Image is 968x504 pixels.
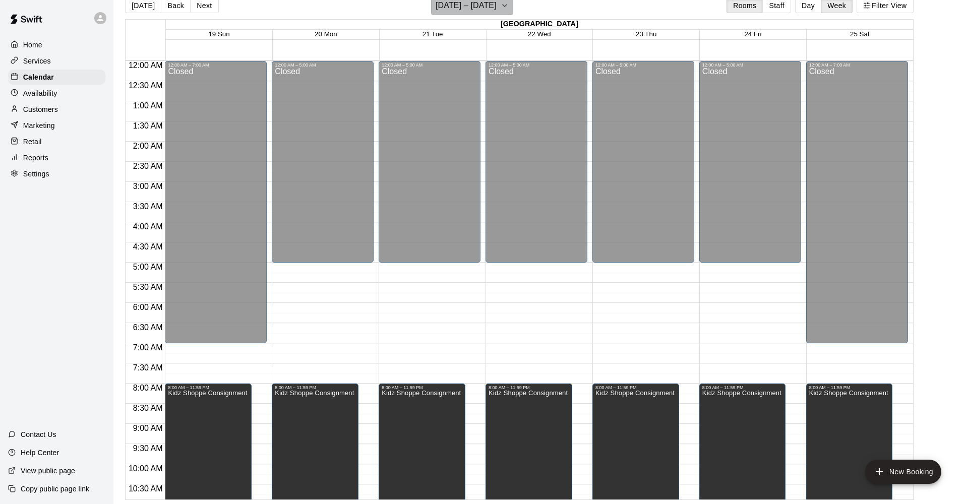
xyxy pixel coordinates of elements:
[702,68,798,266] div: Closed
[489,68,584,266] div: Closed
[131,162,165,170] span: 2:30 AM
[23,120,55,131] p: Marketing
[131,283,165,291] span: 5:30 AM
[528,30,551,38] button: 22 Wed
[131,242,165,251] span: 4:30 AM
[699,61,801,263] div: 12:00 AM – 5:00 AM: Closed
[8,53,105,69] a: Services
[131,182,165,191] span: 3:00 AM
[809,68,905,347] div: Closed
[126,484,165,493] span: 10:30 AM
[8,37,105,52] a: Home
[702,62,798,68] div: 12:00 AM – 5:00 AM
[806,61,908,343] div: 12:00 AM – 7:00 AM: Closed
[23,104,58,114] p: Customers
[131,424,165,432] span: 9:00 AM
[131,222,165,231] span: 4:00 AM
[8,166,105,181] a: Settings
[8,86,105,101] a: Availability
[131,303,165,311] span: 6:00 AM
[208,30,229,38] button: 19 Sun
[131,444,165,453] span: 9:30 AM
[595,385,676,390] div: 8:00 AM – 11:59 PM
[165,61,267,343] div: 12:00 AM – 7:00 AM: Closed
[489,62,584,68] div: 12:00 AM – 5:00 AM
[126,61,165,70] span: 12:00 AM
[131,384,165,392] span: 8:00 AM
[8,102,105,117] a: Customers
[850,30,870,38] button: 25 Sat
[595,68,691,266] div: Closed
[131,142,165,150] span: 2:00 AM
[809,385,890,390] div: 8:00 AM – 11:59 PM
[21,429,56,439] p: Contact Us
[636,30,656,38] button: 23 Thu
[23,137,42,147] p: Retail
[131,343,165,352] span: 7:00 AM
[315,30,337,38] button: 20 Mon
[131,263,165,271] span: 5:00 AM
[23,40,42,50] p: Home
[168,68,264,347] div: Closed
[702,385,783,390] div: 8:00 AM – 11:59 PM
[126,81,165,90] span: 12:30 AM
[23,169,49,179] p: Settings
[275,68,371,266] div: Closed
[23,72,54,82] p: Calendar
[126,464,165,473] span: 10:00 AM
[131,363,165,372] span: 7:30 AM
[382,62,477,68] div: 12:00 AM – 5:00 AM
[592,61,694,263] div: 12:00 AM – 5:00 AM: Closed
[272,61,374,263] div: 12:00 AM – 5:00 AM: Closed
[744,30,761,38] button: 24 Fri
[8,70,105,85] a: Calendar
[8,150,105,165] a: Reports
[809,62,905,68] div: 12:00 AM – 7:00 AM
[23,56,51,66] p: Services
[422,30,443,38] button: 21 Tue
[275,62,371,68] div: 12:00 AM – 5:00 AM
[489,385,569,390] div: 8:00 AM – 11:59 PM
[166,20,913,29] div: [GEOGRAPHIC_DATA]
[131,101,165,110] span: 1:00 AM
[486,61,587,263] div: 12:00 AM – 5:00 AM: Closed
[168,385,249,390] div: 8:00 AM – 11:59 PM
[168,62,264,68] div: 12:00 AM – 7:00 AM
[8,118,105,133] a: Marketing
[382,385,462,390] div: 8:00 AM – 11:59 PM
[21,448,59,458] p: Help Center
[275,385,355,390] div: 8:00 AM – 11:59 PM
[131,404,165,412] span: 8:30 AM
[865,460,941,484] button: add
[8,134,105,149] a: Retail
[595,62,691,68] div: 12:00 AM – 5:00 AM
[131,121,165,130] span: 1:30 AM
[23,153,48,163] p: Reports
[23,88,57,98] p: Availability
[21,466,75,476] p: View public page
[131,323,165,332] span: 6:30 AM
[382,68,477,266] div: Closed
[131,202,165,211] span: 3:30 AM
[21,484,89,494] p: Copy public page link
[379,61,480,263] div: 12:00 AM – 5:00 AM: Closed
